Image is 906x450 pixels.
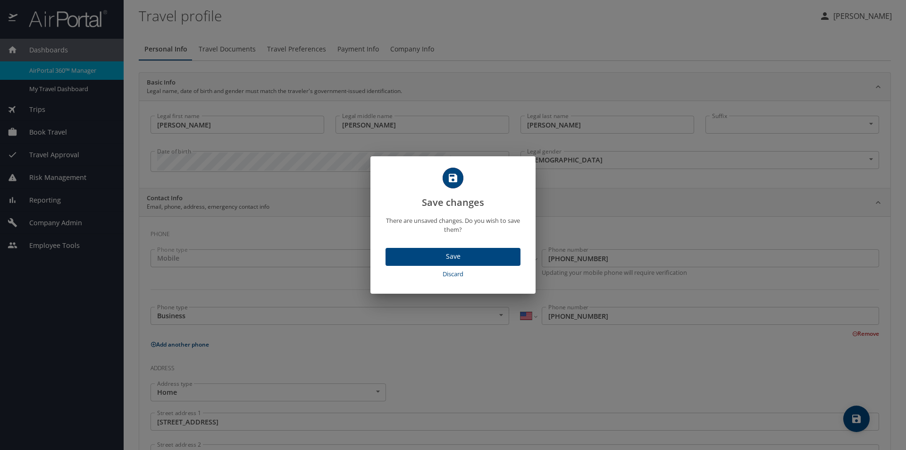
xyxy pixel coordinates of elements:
p: There are unsaved changes. Do you wish to save them? [382,216,524,234]
button: Discard [386,266,520,282]
span: Discard [389,269,517,280]
button: Save [386,248,520,266]
h2: Save changes [382,168,524,210]
span: Save [393,251,513,263]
